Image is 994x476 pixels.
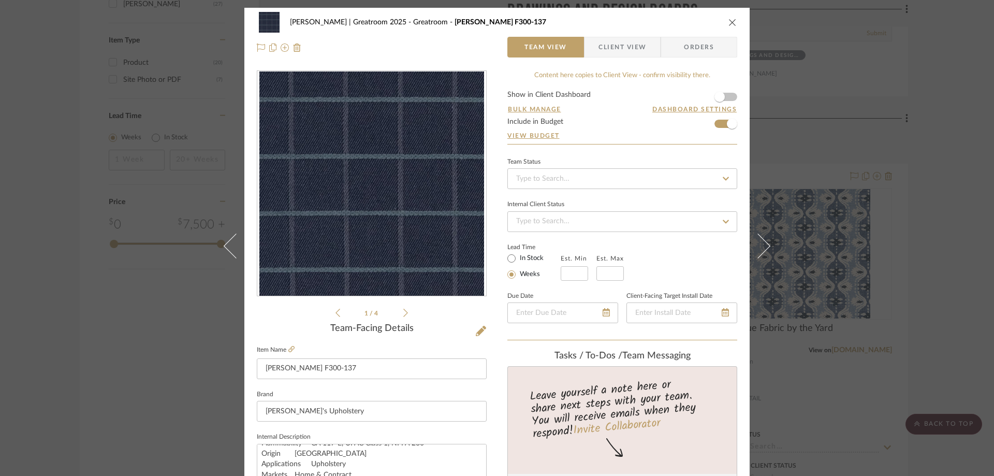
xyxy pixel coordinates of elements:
span: Greatroom [413,19,455,26]
label: Due Date [507,294,533,299]
span: [PERSON_NAME] F300-137 [455,19,546,26]
span: Orders [673,37,725,57]
span: / [370,310,374,316]
span: 4 [374,310,379,316]
button: Dashboard Settings [652,105,737,114]
span: 1 [364,310,370,316]
div: Content here copies to Client View - confirm visibility there. [507,70,737,81]
div: Internal Client Status [507,202,564,207]
div: Leave yourself a note here or share next steps with your team. You will receive emails when they ... [506,373,739,443]
img: 2c9428bb-f082-4b35-aa1f-dac034fb22a9_48x40.jpg [257,12,282,33]
label: Lead Time [507,242,561,252]
span: Team View [524,37,567,57]
label: In Stock [518,254,544,263]
img: 2c9428bb-f082-4b35-aa1f-dac034fb22a9_436x436.jpg [259,71,484,296]
label: Item Name [257,345,295,354]
span: Client View [598,37,646,57]
input: Enter Due Date [507,302,618,323]
a: Invite Collaborator [573,414,661,440]
input: Type to Search… [507,168,737,189]
input: Enter Brand [257,401,487,422]
label: Brand [257,392,273,397]
button: Bulk Manage [507,105,562,114]
input: Enter Item Name [257,358,487,379]
mat-radio-group: Select item type [507,252,561,281]
button: close [728,18,737,27]
label: Client-Facing Target Install Date [626,294,712,299]
label: Internal Description [257,435,311,440]
div: 0 [257,71,486,296]
input: Type to Search… [507,211,737,232]
img: Remove from project [293,44,301,52]
a: View Budget [507,132,737,140]
label: Est. Min [561,255,587,262]
label: Est. Max [596,255,624,262]
label: Weeks [518,270,540,279]
span: [PERSON_NAME] | Greatroom 2025 [290,19,413,26]
div: Team Status [507,160,540,165]
div: Team-Facing Details [257,323,487,335]
input: Enter Install Date [626,302,737,323]
span: Tasks / To-Dos / [554,351,622,360]
div: team Messaging [507,351,737,362]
